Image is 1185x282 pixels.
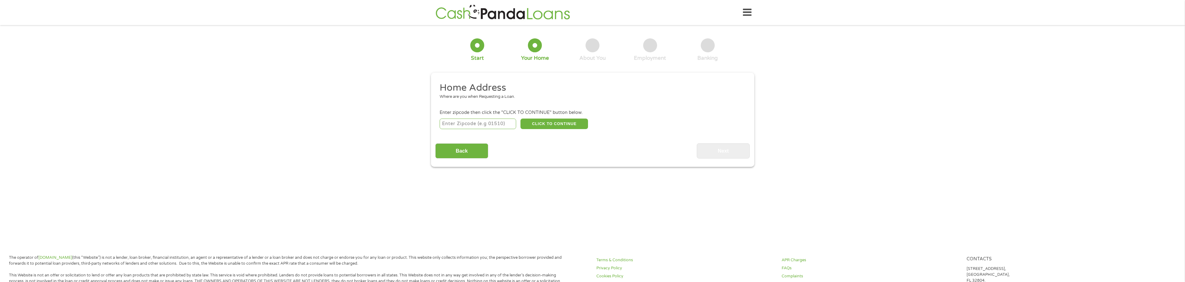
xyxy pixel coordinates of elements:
[521,55,549,62] div: Your Home
[434,4,572,21] img: GetLoanNow Logo
[38,255,72,260] a: [DOMAIN_NAME]
[782,273,959,279] a: Complaints
[440,82,741,94] h2: Home Address
[579,55,606,62] div: About You
[596,257,774,263] a: Terms & Conditions
[697,143,750,158] input: Next
[9,255,565,267] p: The operator of (this “Website”) is not a lender, loan broker, financial institution, an agent or...
[596,265,774,271] a: Privacy Policy
[967,256,1144,262] h4: Contacts
[520,119,588,129] button: CLICK TO CONTINUE
[435,143,488,158] input: Back
[440,94,741,100] div: Where are you when Requesting a Loan.
[782,265,959,271] a: FAQs
[471,55,484,62] div: Start
[697,55,718,62] div: Banking
[634,55,666,62] div: Employment
[596,273,774,279] a: Cookies Policy
[782,257,959,263] a: APR Charges
[440,119,516,129] input: Enter Zipcode (e.g 01510)
[440,109,745,116] div: Enter zipcode then click the "CLICK TO CONTINUE" button below.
